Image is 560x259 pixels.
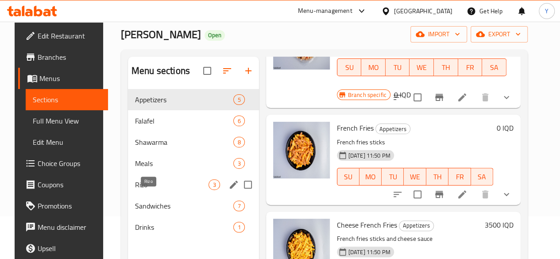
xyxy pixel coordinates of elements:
a: Upsell [18,238,108,259]
span: Meals [135,158,233,169]
span: Promotions [38,201,101,211]
a: Menus [18,68,108,89]
span: Appetizers [399,220,433,231]
button: TH [434,58,458,76]
button: Branch-specific-item [429,87,450,108]
button: import [410,26,467,43]
button: SA [482,58,506,76]
span: TH [430,170,445,183]
div: items [233,201,244,211]
span: export [478,29,521,40]
span: WE [413,61,430,74]
button: TH [426,168,448,186]
span: FR [452,170,467,183]
div: Appetizers [399,220,434,231]
div: items [233,158,244,169]
a: Sections [26,89,108,110]
p: French fries sticks [337,137,493,148]
button: SA [471,168,493,186]
button: TU [386,58,410,76]
span: SA [486,61,503,74]
p: French fries sticks and cheese sauce [337,233,481,244]
span: Drinks [135,222,233,232]
div: Shawarma [135,137,233,147]
span: Sections [33,94,101,105]
span: Rizo [135,179,209,190]
span: [PERSON_NAME] [121,24,201,44]
span: Y [545,6,548,16]
button: WE [404,168,426,186]
div: items [233,222,244,232]
nav: Menu sections [128,85,259,241]
button: delete [475,87,496,108]
span: Cheese French Fries [337,218,397,232]
img: French Fries [273,122,330,178]
span: 3 [209,181,219,189]
div: Meals3 [128,153,259,174]
div: Shawarma8 [128,131,259,153]
a: Edit Restaurant [18,25,108,46]
span: 5 [234,96,244,104]
div: Menu-management [298,6,352,16]
span: Edit Restaurant [38,31,101,41]
div: items [233,137,244,147]
svg: Show Choices [501,92,512,103]
div: Sandwiches7 [128,195,259,216]
a: Edit menu item [457,92,467,103]
button: show more [496,87,517,108]
div: items [209,179,220,190]
span: 3 [234,159,244,168]
span: Select to update [408,185,427,204]
div: Appetizers [375,124,410,134]
span: Falafel [135,116,233,126]
span: Choice Groups [38,158,101,169]
span: [DATE] 11:50 PM [345,248,394,256]
a: Branches [18,46,108,68]
button: export [471,26,528,43]
span: Branches [38,52,101,62]
span: FR [462,61,479,74]
a: Menu disclaimer [18,216,108,238]
a: Edit Menu [26,131,108,153]
span: 7 [234,202,244,210]
button: SU [337,58,362,76]
span: Appetizers [135,94,233,105]
div: [GEOGRAPHIC_DATA] [394,6,452,16]
span: 6 [234,117,244,125]
span: Select to update [408,88,427,107]
div: Appetizers5 [128,89,259,110]
button: WE [409,58,434,76]
button: show more [496,184,517,205]
a: Promotions [18,195,108,216]
button: Branch-specific-item [429,184,450,205]
span: TU [389,61,406,74]
span: SU [341,61,358,74]
div: Open [205,30,225,41]
span: Menu disclaimer [38,222,101,232]
span: Full Menu View [33,116,101,126]
a: Coupons [18,174,108,195]
span: SU [341,170,356,183]
span: Coupons [38,179,101,190]
span: Sandwiches [135,201,233,211]
span: 8 [234,138,244,147]
svg: Show Choices [501,189,512,200]
span: Upsell [38,243,101,254]
h6: 0 IQD [497,122,514,134]
span: Select all sections [198,62,216,80]
span: [DATE] 11:50 PM [345,151,394,160]
button: FR [448,168,471,186]
span: MO [365,61,382,74]
div: Falafel6 [128,110,259,131]
button: SU [337,168,359,186]
button: edit [227,178,240,191]
a: Choice Groups [18,153,108,174]
div: Drinks1 [128,216,259,238]
span: Menus [39,73,101,84]
span: TH [437,61,455,74]
button: MO [361,58,386,76]
a: Edit menu item [457,189,467,200]
span: Sort sections [216,60,238,81]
